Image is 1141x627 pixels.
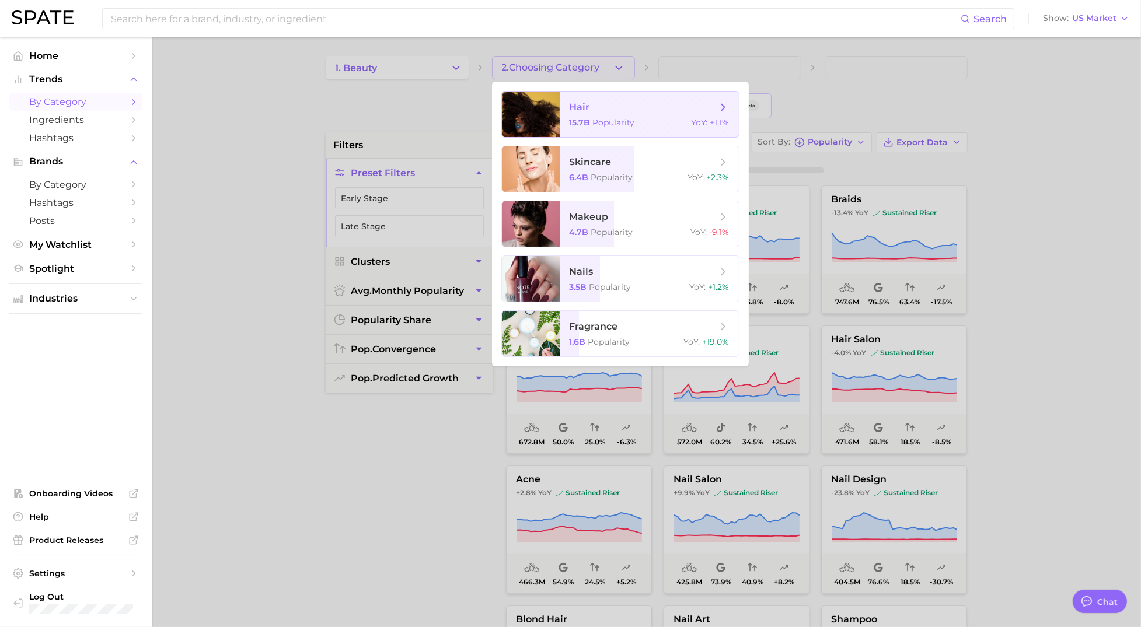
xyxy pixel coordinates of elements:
span: Brands [29,156,123,167]
span: Popularity [591,227,633,237]
span: 15.7b [570,117,591,128]
span: +19.0% [703,337,730,347]
span: Product Releases [29,535,123,545]
button: Trends [9,71,142,88]
span: hair [570,101,590,113]
span: Popularity [589,282,631,292]
span: Help [29,512,123,522]
a: Product Releases [9,531,142,549]
span: fragrance [570,321,618,332]
a: Log out. Currently logged in with e-mail mcelwee.l@pg.com. [9,588,142,618]
a: Spotlight [9,260,142,278]
span: Show [1043,15,1069,22]
span: -9.1% [710,227,730,237]
button: Brands [9,153,142,170]
span: +1.1% [710,117,730,128]
a: by Category [9,93,142,111]
a: Home [9,47,142,65]
span: Ingredients [29,114,123,125]
span: Posts [29,215,123,226]
a: by Category [9,176,142,194]
span: YoY : [692,117,708,128]
span: Hashtags [29,197,123,208]
a: Hashtags [9,194,142,212]
a: Hashtags [9,129,142,147]
button: ShowUS Market [1040,11,1132,26]
span: Popularity [593,117,635,128]
input: Search here for a brand, industry, or ingredient [110,9,961,29]
span: Industries [29,293,123,304]
span: Popularity [591,172,633,183]
a: My Watchlist [9,236,142,254]
span: 1.6b [570,337,586,347]
a: Help [9,508,142,526]
span: nails [570,266,594,277]
span: Trends [29,74,123,85]
span: skincare [570,156,612,167]
span: by Category [29,179,123,190]
a: Ingredients [9,111,142,129]
span: US Market [1072,15,1116,22]
a: Settings [9,565,142,582]
button: Industries [9,290,142,307]
span: My Watchlist [29,239,123,250]
span: 6.4b [570,172,589,183]
span: YoY : [688,172,704,183]
span: +2.3% [707,172,730,183]
span: makeup [570,211,609,222]
span: Home [29,50,123,61]
ul: 2.Choosing Category [492,82,749,366]
span: 4.7b [570,227,589,237]
span: +1.2% [709,282,730,292]
span: Hashtags [29,132,123,143]
a: Onboarding Videos [9,485,142,502]
span: Spotlight [29,263,123,274]
span: YoY : [691,227,707,237]
span: Popularity [588,337,630,347]
span: Search [973,13,1007,24]
span: Onboarding Videos [29,488,123,499]
span: YoY : [684,337,700,347]
span: YoY : [690,282,706,292]
span: Log Out [29,591,133,602]
span: by Category [29,96,123,107]
a: Posts [9,212,142,230]
span: Settings [29,568,123,579]
img: SPATE [12,10,74,24]
span: 3.5b [570,282,587,292]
